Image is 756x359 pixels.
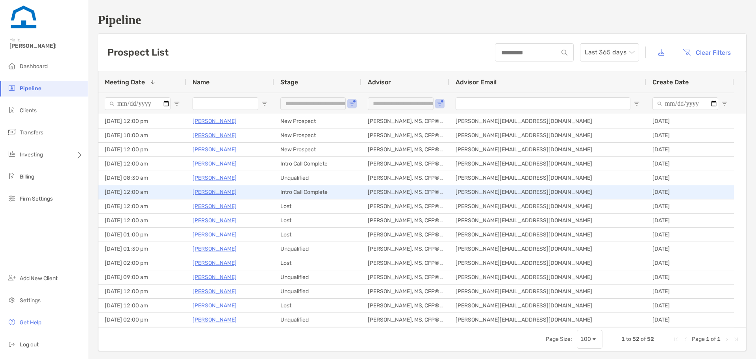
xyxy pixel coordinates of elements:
[20,319,41,326] span: Get Help
[449,299,646,312] div: [PERSON_NAME][EMAIL_ADDRESS][DOMAIN_NAME]
[98,171,186,185] div: [DATE] 08:30 am
[7,127,17,137] img: transfers icon
[193,187,237,197] a: [PERSON_NAME]
[274,299,361,312] div: Lost
[274,256,361,270] div: Lost
[646,285,734,298] div: [DATE]
[646,114,734,128] div: [DATE]
[634,100,640,107] button: Open Filter Menu
[20,151,43,158] span: Investing
[361,185,449,199] div: [PERSON_NAME], MS, CFP®, CFA®, AFC®
[105,78,145,86] span: Meeting Date
[280,78,298,86] span: Stage
[107,47,169,58] h3: Prospect List
[646,313,734,327] div: [DATE]
[193,173,237,183] a: [PERSON_NAME]
[98,185,186,199] div: [DATE] 12:00 am
[193,315,237,325] a: [PERSON_NAME]
[621,336,625,342] span: 1
[641,336,646,342] span: of
[9,43,83,49] span: [PERSON_NAME]!
[449,214,646,227] div: [PERSON_NAME][EMAIL_ADDRESS][DOMAIN_NAME]
[20,195,53,202] span: Firm Settings
[449,143,646,156] div: [PERSON_NAME][EMAIL_ADDRESS][DOMAIN_NAME]
[585,44,634,61] span: Last 365 days
[193,201,237,211] p: [PERSON_NAME]
[98,13,747,27] h1: Pipeline
[193,216,237,225] a: [PERSON_NAME]
[193,286,237,296] p: [PERSON_NAME]
[274,143,361,156] div: New Prospect
[361,299,449,312] div: [PERSON_NAME], MS, CFP®, CFA®, AFC®
[98,313,186,327] div: [DATE] 02:00 pm
[449,228,646,242] div: [PERSON_NAME][EMAIL_ADDRESS][DOMAIN_NAME]
[98,228,186,242] div: [DATE] 01:00 pm
[349,100,355,107] button: Open Filter Menu
[274,313,361,327] div: Unqualified
[456,78,497,86] span: Advisor Email
[193,272,237,282] a: [PERSON_NAME]
[174,100,180,107] button: Open Filter Menu
[193,130,237,140] a: [PERSON_NAME]
[261,100,268,107] button: Open Filter Menu
[193,244,237,254] p: [PERSON_NAME]
[7,171,17,181] img: billing icon
[577,330,602,349] div: Page Size
[449,270,646,284] div: [PERSON_NAME][EMAIL_ADDRESS][DOMAIN_NAME]
[274,270,361,284] div: Unqualified
[449,242,646,256] div: [PERSON_NAME][EMAIL_ADDRESS][DOMAIN_NAME]
[646,228,734,242] div: [DATE]
[646,242,734,256] div: [DATE]
[7,83,17,93] img: pipeline icon
[361,270,449,284] div: [PERSON_NAME], MS, CFP®, CFA®, AFC®
[724,336,730,342] div: Next Page
[20,129,43,136] span: Transfers
[449,171,646,185] div: [PERSON_NAME][EMAIL_ADDRESS][DOMAIN_NAME]
[98,299,186,312] div: [DATE] 12:00 am
[368,78,391,86] span: Advisor
[646,171,734,185] div: [DATE]
[361,157,449,171] div: [PERSON_NAME], MS, CFP®, CFA®, AFC®
[361,143,449,156] div: [PERSON_NAME], MS, CFP®, CFA®, AFC®
[20,63,48,70] span: Dashboard
[646,143,734,156] div: [DATE]
[274,242,361,256] div: Unqualified
[274,128,361,142] div: New Prospect
[361,242,449,256] div: [PERSON_NAME], MS, CFP®, CFA®, AFC®
[7,149,17,159] img: investing icon
[361,313,449,327] div: [PERSON_NAME], MS, CFP®, CFA®, AFC®
[98,256,186,270] div: [DATE] 02:00 pm
[682,336,689,342] div: Previous Page
[193,78,209,86] span: Name
[9,3,38,32] img: Zoe Logo
[652,78,689,86] span: Create Date
[7,273,17,283] img: add_new_client icon
[361,114,449,128] div: [PERSON_NAME], MS, CFP®, CFA®, AFC®
[646,157,734,171] div: [DATE]
[193,258,237,268] a: [PERSON_NAME]
[98,157,186,171] div: [DATE] 12:00 am
[449,157,646,171] div: [PERSON_NAME][EMAIL_ADDRESS][DOMAIN_NAME]
[652,97,718,110] input: Create Date Filter Input
[274,114,361,128] div: New Prospect
[20,85,41,92] span: Pipeline
[361,285,449,298] div: [PERSON_NAME], MS, CFP®, CFA®, AFC®
[647,336,654,342] span: 52
[626,336,631,342] span: to
[580,336,591,342] div: 100
[20,275,57,282] span: Add New Client
[692,336,705,342] span: Page
[193,159,237,169] a: [PERSON_NAME]
[733,336,739,342] div: Last Page
[20,173,34,180] span: Billing
[193,145,237,154] a: [PERSON_NAME]
[193,116,237,126] p: [PERSON_NAME]
[646,214,734,227] div: [DATE]
[193,230,237,240] p: [PERSON_NAME]
[98,214,186,227] div: [DATE] 12:00 am
[449,114,646,128] div: [PERSON_NAME][EMAIL_ADDRESS][DOMAIN_NAME]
